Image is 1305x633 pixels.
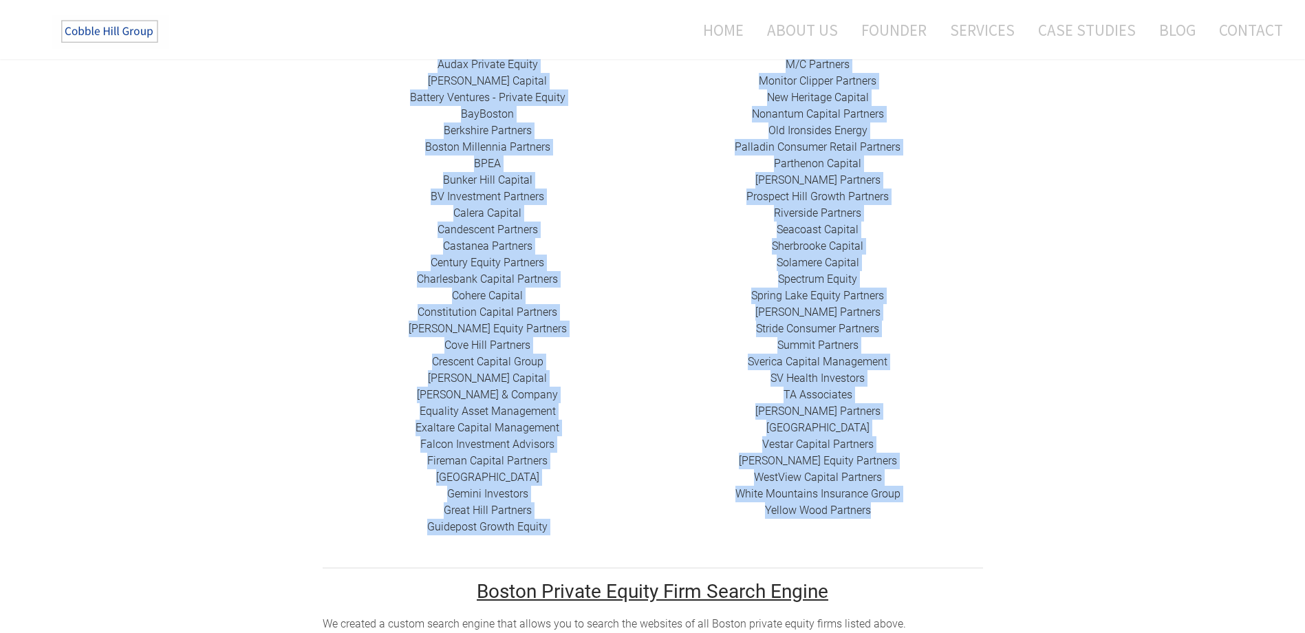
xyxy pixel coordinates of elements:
a: About Us [757,12,848,48]
a: ​[GEOGRAPHIC_DATA] [766,421,870,434]
a: [PERSON_NAME] & Company [417,388,558,401]
a: ​WestView Capital Partners [754,471,882,484]
a: Sverica Capital Management [748,355,887,368]
a: Fireman Capital Partners [427,454,548,467]
a: Palladin Consumer Retail Partners [735,140,900,153]
a: ​Monitor Clipper Partners [759,74,876,87]
a: ​Bunker Hill Capital [443,173,532,186]
a: ​Sherbrooke Capital​ [772,239,863,253]
a: ​Crescent Capital Group [432,355,543,368]
a: Spectrum Equity [778,272,857,286]
a: BayBoston [461,107,514,120]
a: Services [940,12,1025,48]
a: Calera Capital [453,206,521,219]
a: [PERSON_NAME] Partners [755,405,881,418]
a: [PERSON_NAME] Equity Partners [739,454,897,467]
a: Home [682,12,754,48]
a: [PERSON_NAME] Capital [428,372,547,385]
a: ​TA Associates [784,388,852,401]
a: Blog [1149,12,1206,48]
a: White Mountains Insurance Group [735,487,900,500]
a: Cove Hill Partners [444,339,530,352]
a: ​Vestar Capital Partners [762,438,874,451]
a: [PERSON_NAME] Partners [755,305,881,319]
a: Spring Lake Equity Partners [751,289,884,302]
a: Constitution Capital Partners [418,305,557,319]
a: Riverside Partners [774,206,861,219]
a: ​Exaltare Capital Management [416,421,559,434]
a: Stride Consumer Partners [756,322,879,335]
a: ​Old Ironsides Energy [768,124,867,137]
a: Case Studies [1028,12,1146,48]
a: Battery Ventures - Private Equity [410,91,565,104]
a: Prospect Hill Growth Partners [746,190,889,203]
div: ​We created a custom search engine that allows you to search the websites of all Boston private e... [323,616,983,632]
a: ​Century Equity Partners [431,256,544,269]
a: Yellow Wood Partners [765,504,871,517]
a: ​Falcon Investment Advisors [420,438,554,451]
a: Summit Partners [777,339,859,352]
img: The Cobble Hill Group LLC [52,14,169,49]
u: Boston Private Equity Firm Search Engine [477,580,828,603]
a: Guidepost Growth Equity [427,520,548,533]
a: Seacoast Capital [777,223,859,236]
a: ​Castanea Partners [443,239,532,253]
a: ​Equality Asset Management [420,405,556,418]
a: Berkshire Partners [444,124,532,137]
a: New Heritage Capital [767,91,869,104]
a: ​M/C Partners [786,58,850,71]
a: Candescent Partners [438,223,538,236]
a: Audax Private Equity [438,58,538,71]
a: Nonantum Capital Partners [752,107,884,120]
a: ​[PERSON_NAME] Equity Partners [409,322,567,335]
a: ​Parthenon Capital [774,157,861,170]
a: BPEA [474,157,501,170]
a: Great Hill Partners​ [444,504,532,517]
a: SV Health Investors [770,372,865,385]
a: Charlesbank Capital Partners [417,272,558,286]
a: Contact [1209,12,1283,48]
a: Solamere Capital [777,256,859,269]
a: Founder [851,12,937,48]
a: ​[GEOGRAPHIC_DATA] [436,471,539,484]
a: Cohere Capital [452,289,523,302]
a: Gemini Investors [447,487,528,500]
a: BV Investment Partners [431,190,544,203]
a: Boston Millennia Partners [425,140,550,153]
a: [PERSON_NAME] Capital [428,74,547,87]
a: ​[PERSON_NAME] Partners [755,173,881,186]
